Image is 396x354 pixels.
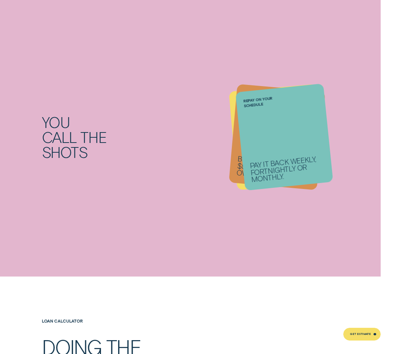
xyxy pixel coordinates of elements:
[243,94,285,108] label: Repay on your schedule
[39,115,198,159] h2: You call the shots
[250,155,326,183] p: Pay it back weekly, fortnightly or monthly.
[42,115,196,159] div: You call the shots
[42,318,222,323] h4: Loan Calculator
[343,328,381,341] a: Get Estimate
